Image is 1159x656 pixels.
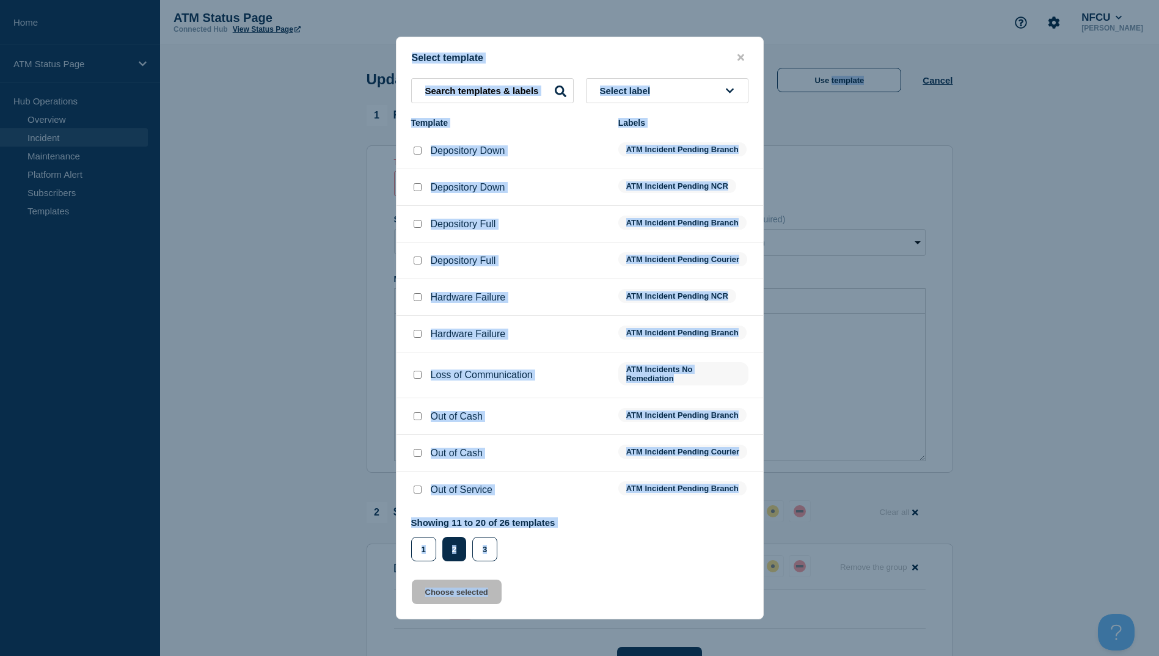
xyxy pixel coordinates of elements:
span: ATM Incident Pending Branch [618,326,747,340]
p: Depository Full [431,219,496,230]
p: Depository Down [431,145,505,156]
button: 3 [472,537,497,561]
div: Select template [397,52,763,64]
p: Hardware Failure [431,292,506,303]
span: ATM Incident Pending Courier [618,252,747,266]
button: 2 [442,537,466,561]
input: Hardware Failure checkbox [414,330,422,338]
p: Depository Full [431,255,496,266]
input: Hardware Failure checkbox [414,293,422,301]
p: Hardware Failure [431,329,506,340]
p: Out of Service [431,484,492,495]
span: ATM Incident Pending Courier [618,445,747,459]
button: Choose selected [412,580,502,604]
span: ATM Incidents No Remediation [618,362,748,385]
input: Depository Down checkbox [414,147,422,155]
div: Template [411,118,606,128]
div: Labels [618,118,748,128]
button: Select label [586,78,748,103]
span: ATM Incident Pending NCR [618,179,736,193]
p: Depository Down [431,182,505,193]
input: Depository Down checkbox [414,183,422,191]
input: Out of Cash checkbox [414,412,422,420]
input: Loss of Communication checkbox [414,371,422,379]
input: Depository Full checkbox [414,257,422,264]
input: Out of Cash checkbox [414,449,422,457]
p: Loss of Communication [431,370,533,381]
span: ATM Incident Pending Branch [618,481,747,495]
p: Out of Cash [431,448,483,459]
input: Search templates & labels [411,78,574,103]
p: Out of Cash [431,411,483,422]
span: ATM Incident Pending NCR [618,289,736,303]
input: Depository Full checkbox [414,220,422,228]
span: Select label [600,86,656,96]
input: Out of Service checkbox [414,486,422,494]
p: Showing 11 to 20 of 26 templates [411,517,555,528]
span: ATM Incident Pending Branch [618,142,747,156]
button: close button [734,52,748,64]
span: ATM Incident Pending Branch [618,408,747,422]
span: ATM Incident Pending Branch [618,216,747,230]
button: 1 [411,537,436,561]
